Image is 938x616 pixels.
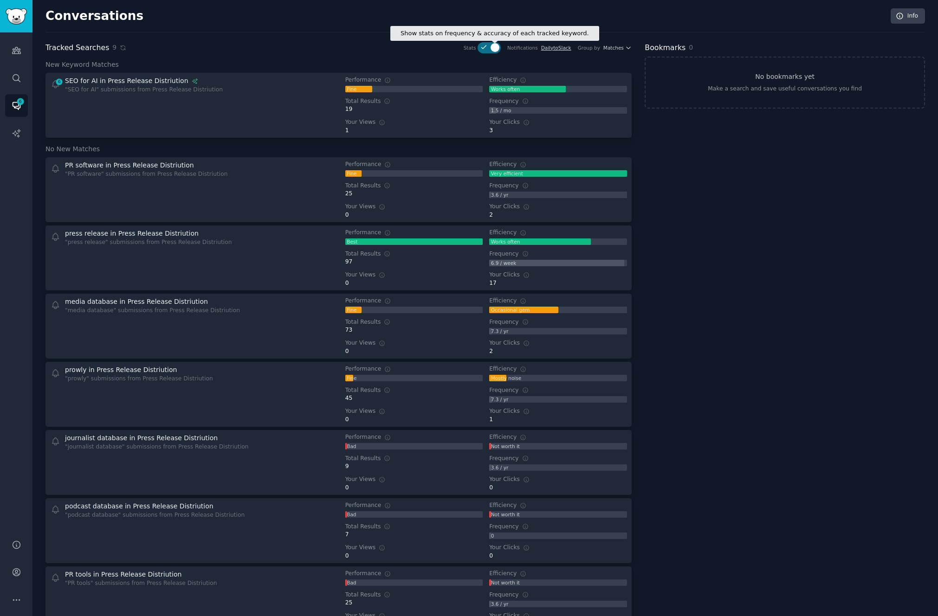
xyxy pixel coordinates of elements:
span: Your Clicks [489,118,520,127]
div: Not worth it [489,443,521,449]
span: Frequency [489,182,518,190]
span: Performance [345,501,382,510]
span: Frequency [489,386,518,395]
span: Your Clicks [489,339,520,347]
span: Performance [345,76,382,84]
div: Fine [345,375,358,381]
span: Performance [345,229,382,237]
div: Fine [345,170,358,177]
span: Performance [345,433,382,442]
span: Total Results [345,523,381,531]
div: "journalist database" submissions from Press Release Distriution [65,443,249,451]
a: media database in Press Release Distriution"media database" submissions from Press Release Distri... [45,294,632,359]
a: 6 [5,94,28,117]
span: Efficiency [489,160,517,169]
div: 9 [345,462,483,471]
div: "prowly" submissions from Press Release Distriution [65,375,213,383]
div: 1.5 / mo [489,107,513,114]
div: Occasional gem [489,307,531,313]
div: Not worth it [489,511,521,518]
span: Your Clicks [489,203,520,211]
div: 17 [489,279,627,288]
h2: Tracked Searches [45,42,109,54]
a: Info [891,8,925,24]
span: Total Results [345,318,381,327]
a: 6SEO for AI in Press Release Distriution"SEO for AI" submissions from Press Release DistriutionPe... [45,73,632,138]
div: press release in Press Release Distriution [65,229,199,238]
div: 7 [345,531,483,539]
div: 7.3 / yr [489,328,510,334]
span: Efficiency [489,229,517,237]
span: Frequency [489,318,518,327]
div: 0 [345,484,483,492]
a: PR software in Press Release Distriution"PR software" submissions from Press Release DistriutionP... [45,157,632,222]
div: PR software in Press Release Distriution [65,160,194,170]
span: Frequency [489,97,518,106]
div: Bad [345,443,358,449]
div: Mostly noise [489,375,523,381]
div: 0 [345,347,483,356]
span: Performance [345,160,382,169]
div: Works often [489,238,522,245]
div: Best [345,238,359,245]
div: 3.6 / yr [489,601,510,607]
div: Not worth it [489,579,521,586]
span: Your Views [345,339,376,347]
div: Make a search and save useful conversations you find [708,85,862,93]
span: Your Views [345,544,376,552]
div: 25 [345,599,483,607]
div: "podcast database" submissions from Press Release Distriution [65,511,245,520]
span: Total Results [345,250,381,258]
div: 19 [345,105,483,114]
span: Total Results [345,591,381,599]
span: Your Clicks [489,475,520,484]
span: Frequency [489,591,518,599]
span: Your Clicks [489,271,520,279]
span: Your Views [345,203,376,211]
div: 0 [345,211,483,219]
div: 7.3 / yr [489,396,510,403]
div: "press release" submissions from Press Release Distriution [65,238,232,247]
div: 25 [345,190,483,198]
img: GummySearch logo [6,8,27,25]
span: Efficiency [489,297,517,305]
span: Your Views [345,118,376,127]
div: 0 [345,416,483,424]
div: Notifications [507,45,538,51]
div: 2 [489,211,627,219]
div: 0 [489,533,496,539]
div: Bad [345,511,358,518]
div: 3.6 / yr [489,192,510,198]
span: 6 [55,78,64,85]
span: Performance [345,297,382,305]
div: 97 [345,258,483,266]
div: 6.9 / week [489,260,518,266]
div: Bad [345,579,358,586]
div: 1 [345,127,483,135]
span: 0 [689,44,693,51]
span: No New Matches [45,144,100,154]
div: journalist database in Press Release Distriution [65,433,218,443]
span: Efficiency [489,76,517,84]
div: Very efficient [489,170,524,177]
span: Your Clicks [489,544,520,552]
div: Fine [345,307,358,313]
div: "media database" submissions from Press Release Distriution [65,307,240,315]
span: Performance [345,570,382,578]
span: 6 [16,98,25,105]
button: Matches [603,45,632,51]
div: 1 [489,416,627,424]
div: podcast database in Press Release Distriution [65,501,213,511]
div: PR tools in Press Release Distriution [65,570,181,579]
div: Group by [578,45,600,51]
h2: Conversations [45,9,143,24]
span: Efficiency [489,365,517,373]
span: Matches [603,45,624,51]
div: Works often [489,86,522,92]
div: 3.6 / yr [489,464,510,471]
a: press release in Press Release Distriution"press release" submissions from Press Release Distriut... [45,225,632,290]
span: Total Results [345,455,381,463]
div: media database in Press Release Distriution [65,297,208,307]
span: Your Views [345,407,376,416]
span: Performance [345,365,382,373]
